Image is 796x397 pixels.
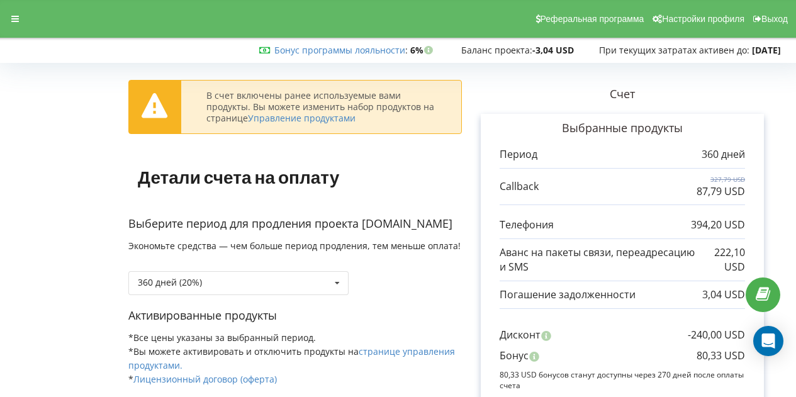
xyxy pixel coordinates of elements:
div: В счет включены ранее используемые вами продукты. Вы можете изменить набор продуктов на странице [206,90,436,125]
a: Бонус программы лояльности [274,44,405,56]
span: Реферальная программа [541,14,644,24]
p: 222,10 USD [698,245,745,274]
p: 394,20 USD [691,218,745,232]
p: 360 дней [702,147,745,162]
span: Экономьте средства — чем больше период продления, тем меньше оплата! [128,240,461,252]
span: Настройки профиля [662,14,744,24]
strong: 6% [410,44,436,56]
p: Погашение задолженности [500,288,636,302]
span: *Вы можете активировать и отключить продукты на [128,345,455,371]
p: 327,79 USD [697,175,745,184]
p: Бонус [500,349,529,363]
span: Баланс проекта: [461,44,532,56]
p: 80,33 USD бонусов станут доступны через 270 дней после оплаты счета [500,369,745,391]
p: Выберите период для продления проекта [DOMAIN_NAME] [128,216,462,232]
span: : [274,44,408,56]
a: Управление продуктами [248,112,356,124]
div: 360 дней (20%) [138,278,202,287]
span: Выход [761,14,788,24]
p: Активированные продукты [128,308,462,324]
p: -240,00 USD [688,328,745,342]
p: 80,33 USD [697,349,745,363]
p: Callback [500,179,539,194]
a: Лицензионный договор (оферта) [133,373,277,385]
strong: [DATE] [752,44,781,56]
p: Дисконт [500,328,541,342]
p: Телефония [500,218,554,232]
p: Счет [462,86,783,103]
p: Аванс на пакеты связи, переадресацию и SMS [500,245,698,274]
p: Выбранные продукты [500,120,745,137]
p: Период [500,147,537,162]
h1: Детали счета на оплату [128,147,349,207]
strong: -3,04 USD [532,44,574,56]
div: Open Intercom Messenger [753,326,783,356]
span: При текущих затратах активен до: [599,44,749,56]
a: странице управления продуктами. [128,345,455,371]
span: *Все цены указаны за выбранный период. [128,332,316,344]
p: 3,04 USD [702,288,745,302]
p: 87,79 USD [697,184,745,199]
